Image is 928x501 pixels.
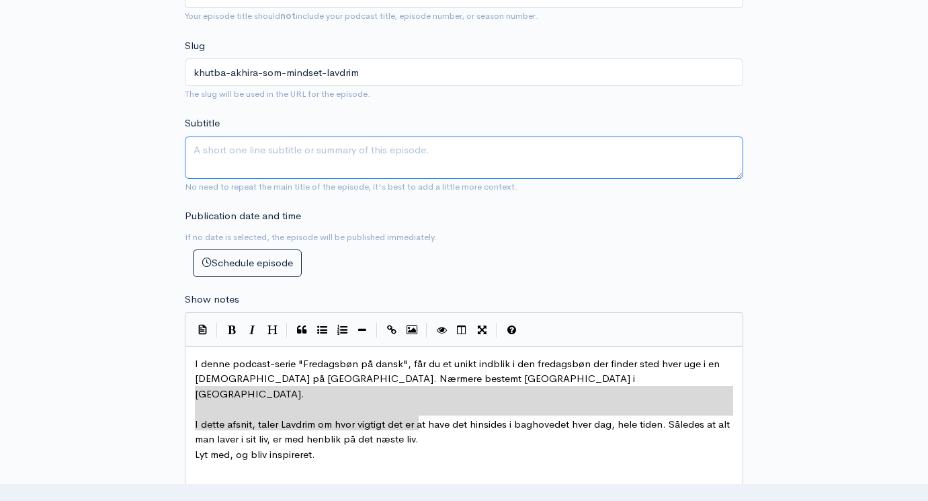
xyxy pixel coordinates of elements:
[242,320,262,340] button: Italic
[262,320,282,340] button: Heading
[185,181,517,192] small: No need to repeat the main title of the episode, it's best to add a little more context.
[185,116,220,131] label: Subtitle
[286,323,288,338] i: |
[496,323,497,338] i: |
[402,320,422,340] button: Insert Image
[216,323,218,338] i: |
[185,88,370,100] small: The slug will be used in the URL for the episode.
[192,319,212,339] button: Insert Show Notes Template
[382,320,402,340] button: Create Link
[195,478,218,491] span: -----
[185,38,205,54] label: Slug
[195,448,315,461] span: Lyt med, og bliv inspireret.
[376,323,378,338] i: |
[426,323,427,338] i: |
[195,418,732,446] span: I dette afsnit, taler Lavdrim om hvor vigtigt det er at have det hinsides i baghovedet hver dag, ...
[332,320,352,340] button: Numbered List
[222,320,242,340] button: Bold
[472,320,492,340] button: Toggle Fullscreen
[352,320,372,340] button: Insert Horizontal Line
[292,320,312,340] button: Quote
[185,208,301,224] label: Publication date and time
[193,249,302,277] button: Schedule episode
[185,231,437,243] small: If no date is selected, the episode will be published immediately.
[312,320,332,340] button: Generic List
[452,320,472,340] button: Toggle Side by Side
[185,59,743,86] input: title-of-episode
[195,357,722,400] span: I denne podcast-serie "Fredagsbøn på dansk", får du et unikt indblik i den fredagsbøn der finder ...
[280,10,296,22] strong: not
[501,320,521,340] button: Markdown Guide
[431,320,452,340] button: Toggle Preview
[185,292,239,307] label: Show notes
[185,10,538,22] small: Your episode title should include your podcast title, episode number, or season number.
